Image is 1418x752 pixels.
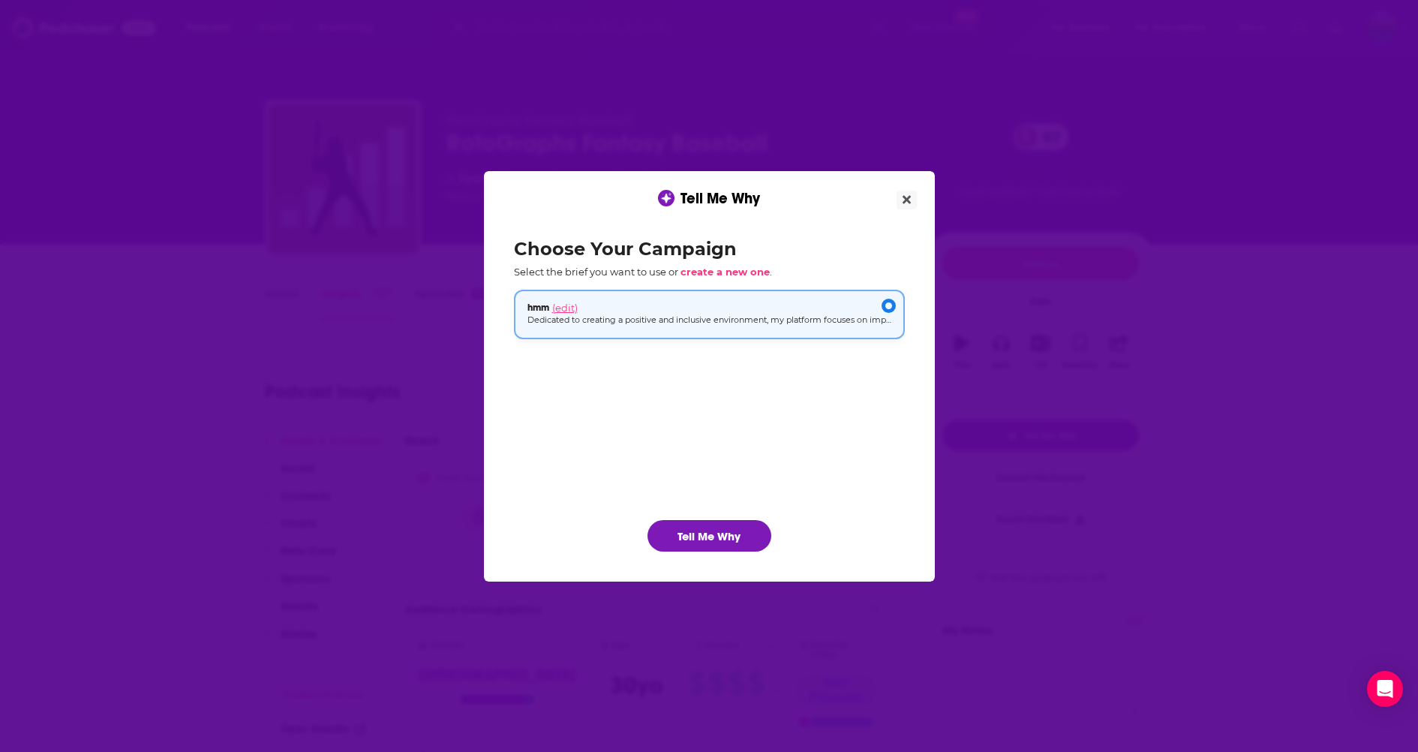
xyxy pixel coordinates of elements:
span: (edit) [552,302,578,314]
p: Dedicated to creating a positive and inclusive environment, my platform focuses on improving reso... [527,314,891,326]
div: Open Intercom Messenger [1367,671,1403,707]
img: tell me why sparkle [660,192,672,204]
p: Select the brief you want to use or . [514,266,905,278]
h2: Choose Your Campaign [514,238,905,260]
button: Close [897,191,917,209]
span: hmm [527,302,549,314]
span: create a new one [680,266,770,278]
span: Tell Me Why [680,189,760,208]
button: Tell Me Why [647,520,771,552]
